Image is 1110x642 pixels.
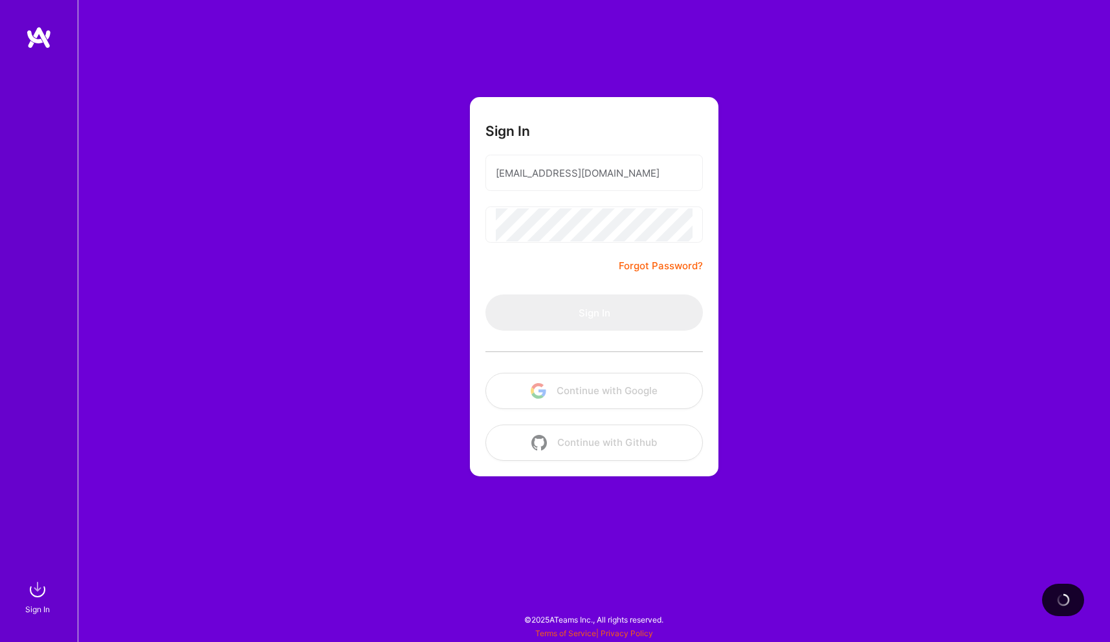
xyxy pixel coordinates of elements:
[485,373,703,409] button: Continue with Google
[535,628,653,638] span: |
[26,26,52,49] img: logo
[78,603,1110,636] div: © 2025 ATeams Inc., All rights reserved.
[485,123,530,139] h3: Sign In
[496,157,693,190] input: Email...
[485,294,703,331] button: Sign In
[27,577,50,616] a: sign inSign In
[531,435,547,450] img: icon
[25,577,50,603] img: sign in
[535,628,596,638] a: Terms of Service
[601,628,653,638] a: Privacy Policy
[1054,592,1071,608] img: loading
[531,383,546,399] img: icon
[25,603,50,616] div: Sign In
[619,258,703,274] a: Forgot Password?
[485,425,703,461] button: Continue with Github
